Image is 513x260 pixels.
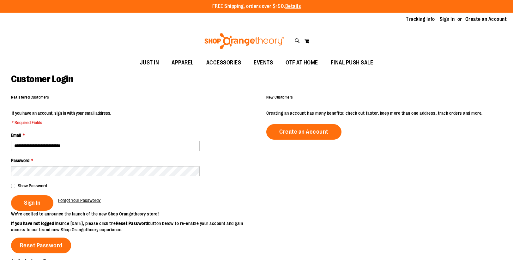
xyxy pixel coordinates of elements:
[324,56,380,70] a: FINAL PUSH SALE
[11,110,112,126] legend: If you have an account, sign in with your email address.
[203,33,285,49] img: Shop Orangetheory
[11,238,71,253] a: Reset Password
[116,221,148,226] strong: Reset Password
[12,119,111,126] span: * Required Fields
[140,56,159,70] span: JUST IN
[58,197,101,203] a: Forgot Your Password?
[24,199,40,206] span: Sign In
[20,242,63,249] span: Reset Password
[134,56,166,70] a: JUST IN
[266,110,502,116] p: Creating an account has many benefits: check out faster, keep more than one address, track orders...
[11,221,59,226] strong: If you have not logged in
[465,16,507,23] a: Create an Account
[247,56,279,70] a: EVENTS
[11,220,256,233] p: since [DATE], please click the button below to re-enable your account and gain access to our bran...
[254,56,273,70] span: EVENTS
[58,198,101,203] span: Forgot Your Password?
[285,3,301,9] a: Details
[18,183,47,188] span: Show Password
[11,133,21,138] span: Email
[266,124,341,140] a: Create an Account
[172,56,194,70] span: APPAREL
[440,16,455,23] a: Sign In
[11,95,49,100] strong: Registered Customers
[266,95,293,100] strong: New Customers
[11,211,256,217] p: We’re excited to announce the launch of the new Shop Orangetheory store!
[206,56,241,70] span: ACCESSORIES
[212,3,301,10] p: FREE Shipping, orders over $150.
[286,56,318,70] span: OTF AT HOME
[165,56,200,70] a: APPAREL
[11,195,53,211] button: Sign In
[279,128,329,135] span: Create an Account
[331,56,373,70] span: FINAL PUSH SALE
[406,16,435,23] a: Tracking Info
[11,158,29,163] span: Password
[11,74,73,84] span: Customer Login
[279,56,324,70] a: OTF AT HOME
[200,56,248,70] a: ACCESSORIES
